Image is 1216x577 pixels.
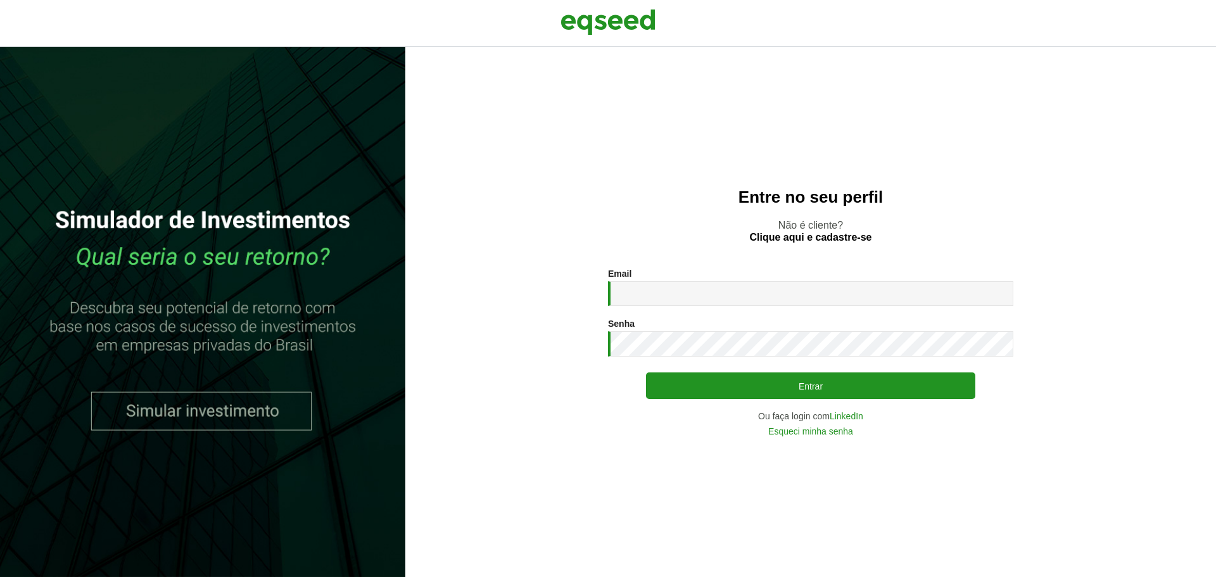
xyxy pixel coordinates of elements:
[608,269,631,278] label: Email
[830,412,863,421] a: LinkedIn
[608,319,635,328] label: Senha
[750,232,872,243] a: Clique aqui e cadastre-se
[431,188,1191,206] h2: Entre no seu perfil
[768,427,853,436] a: Esqueci minha senha
[560,6,655,38] img: EqSeed Logo
[608,412,1013,421] div: Ou faça login com
[431,219,1191,243] p: Não é cliente?
[646,372,975,399] button: Entrar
